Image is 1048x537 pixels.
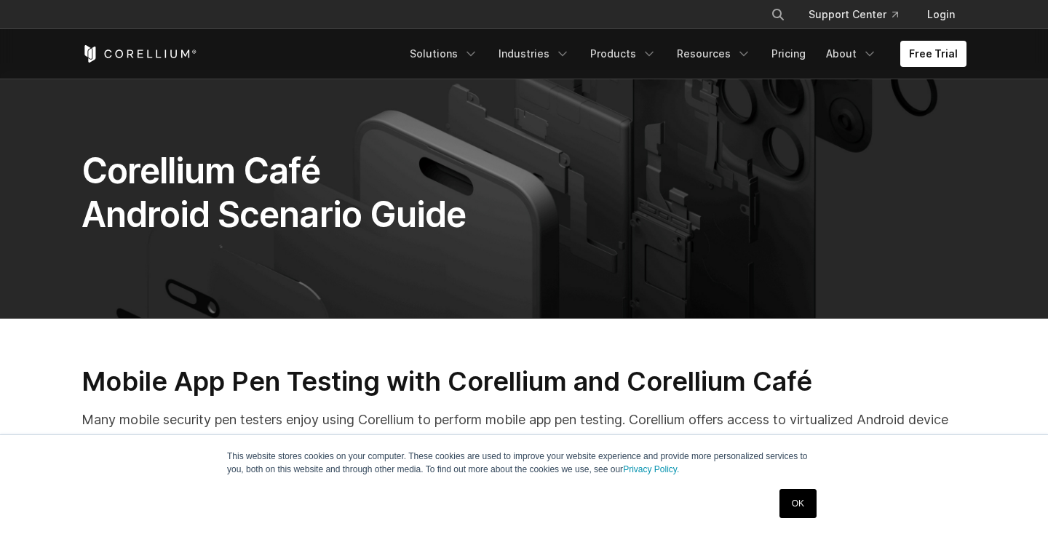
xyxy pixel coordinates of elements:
[817,41,886,67] a: About
[668,41,760,67] a: Resources
[916,1,966,28] a: Login
[490,41,579,67] a: Industries
[581,41,665,67] a: Products
[401,41,966,67] div: Navigation Menu
[753,1,966,28] div: Navigation Menu
[623,464,679,474] a: Privacy Policy.
[401,41,487,67] a: Solutions
[82,149,466,236] span: Corellium Café Android Scenario Guide
[82,365,966,398] h2: Mobile App Pen Testing with Corellium and Corellium Café
[779,489,817,518] a: OK
[765,1,791,28] button: Search
[82,45,197,63] a: Corellium Home
[900,41,966,67] a: Free Trial
[763,41,814,67] a: Pricing
[227,450,821,476] p: This website stores cookies on your computer. These cookies are used to improve your website expe...
[797,1,910,28] a: Support Center
[82,410,966,449] p: Many mobile security pen testers enjoy using Corellium to perform mobile app pen testing. Corelli...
